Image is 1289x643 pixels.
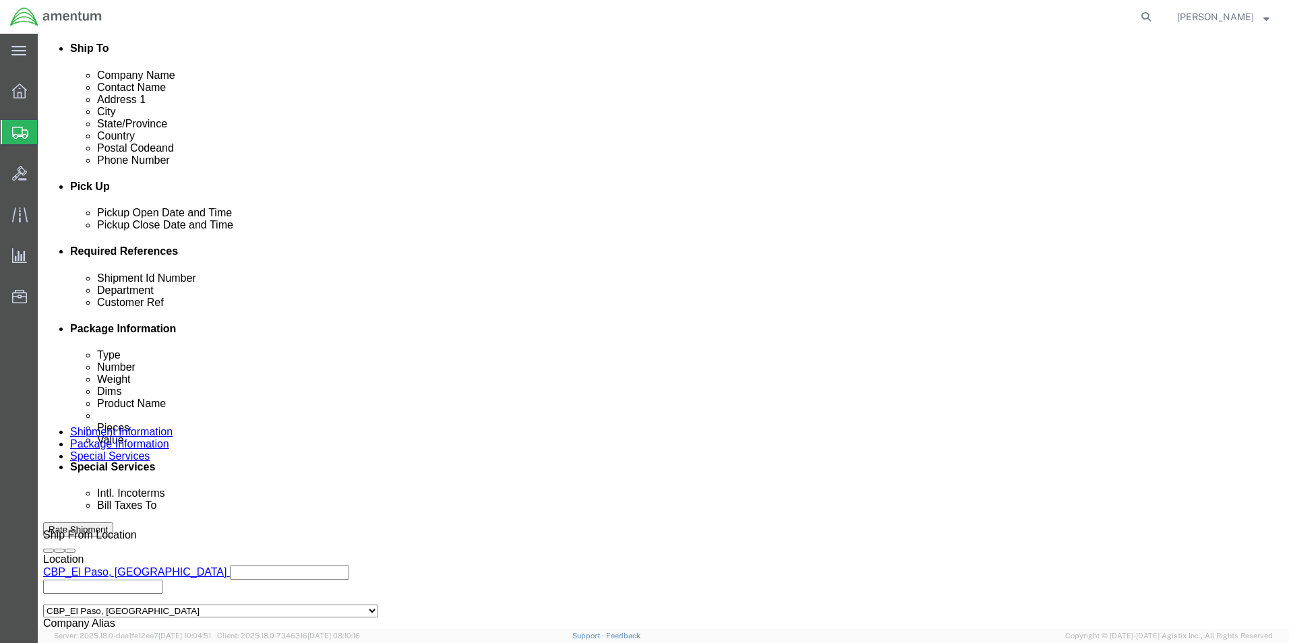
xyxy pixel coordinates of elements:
iframe: FS Legacy Container [38,34,1289,629]
span: [DATE] 08:10:16 [307,632,360,640]
span: Juan Trevino [1177,9,1254,24]
span: [DATE] 10:04:51 [158,632,211,640]
button: [PERSON_NAME] [1176,9,1270,25]
a: Feedback [606,632,640,640]
span: Server: 2025.18.0-daa1fe12ee7 [54,632,211,640]
span: Copyright © [DATE]-[DATE] Agistix Inc., All Rights Reserved [1065,630,1273,642]
a: Support [572,632,606,640]
img: logo [9,7,102,27]
span: Client: 2025.18.0-7346316 [217,632,360,640]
